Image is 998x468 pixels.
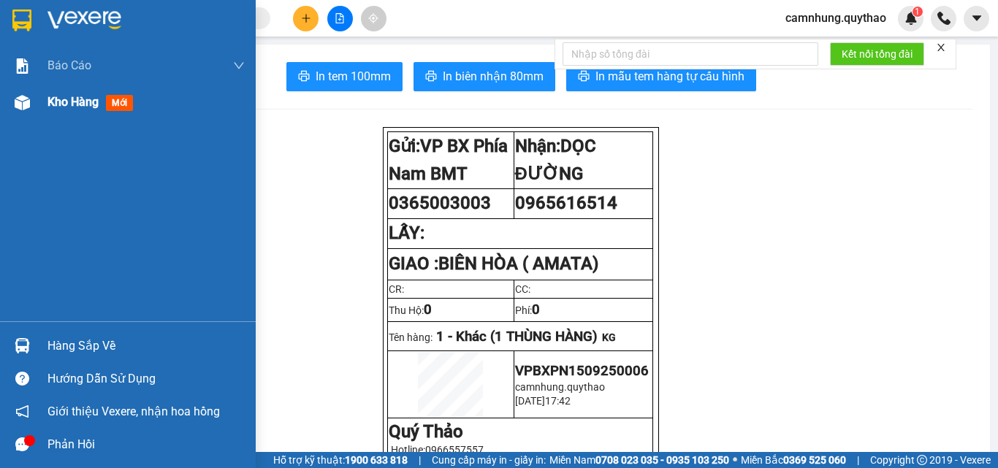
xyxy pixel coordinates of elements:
span: | [857,452,859,468]
span: Hotline: [391,444,484,456]
button: printerIn biên nhận 80mm [414,62,555,91]
span: aim [368,13,378,23]
button: aim [361,6,386,31]
span: message [15,437,29,451]
img: phone-icon [937,12,951,25]
span: 0365003003 [389,193,491,213]
span: camnhung.quythao [515,381,605,393]
span: Miền Bắc [741,452,846,468]
strong: Gửi: [389,136,508,184]
span: printer [425,70,437,84]
button: Kết nối tổng đài [830,42,924,66]
span: ⚪️ [733,457,737,463]
span: 0965616514 [515,193,617,213]
span: plus [301,13,311,23]
span: close [936,42,946,53]
span: file-add [335,13,345,23]
span: 1 [915,7,920,17]
span: BIÊN HÒA ( AMATA) [125,68,206,145]
strong: 0708 023 035 - 0935 103 250 [595,454,729,466]
div: VP BX Phía Nam BMT [12,12,115,47]
img: logo-vxr [12,9,31,31]
img: warehouse-icon [15,338,30,353]
span: Hỗ trợ kỹ thuật: [273,452,408,468]
div: Hàng sắp về [47,335,245,357]
img: icon-new-feature [904,12,918,25]
span: Kho hàng [47,95,99,109]
span: Nhận: [125,14,160,29]
sup: 1 [913,7,923,17]
span: 1 - Khác (1 THÙNG HÀNG) [436,329,598,345]
span: mới [106,95,133,111]
strong: Quý Thảo [389,421,463,442]
div: DỌC ĐƯỜNG [125,12,227,47]
span: copyright [917,455,927,465]
span: In mẫu tem hàng tự cấu hình [595,67,744,85]
button: caret-down [964,6,989,31]
strong: LẤY: [389,223,424,243]
strong: 1900 633 818 [345,454,408,466]
span: camnhung.quythao [774,9,898,27]
span: Gửi: [12,14,35,29]
strong: Nhận: [515,136,596,184]
div: Hướng dẫn sử dụng [47,368,245,390]
button: plus [293,6,319,31]
button: printerIn mẫu tem hàng tự cấu hình [566,62,756,91]
input: Nhập số tổng đài [563,42,818,66]
div: 0965616514 [125,47,227,68]
span: notification [15,404,29,418]
span: 0 [532,302,540,318]
span: 0 [424,302,432,318]
span: BIÊN HÒA ( AMATA) [438,253,598,274]
span: [DATE] [515,395,545,407]
span: Miền Nam [549,452,729,468]
button: file-add [327,6,353,31]
span: Kết nối tổng đài [842,46,913,62]
p: Tên hàng: [389,329,652,345]
span: 17:42 [545,395,571,407]
td: CR: [388,280,514,298]
span: KG [602,331,616,343]
td: Thu Hộ: [388,298,514,321]
img: warehouse-icon [15,95,30,110]
span: | [419,452,421,468]
span: Cung cấp máy in - giấy in: [432,452,546,468]
span: VPBXPN1509250006 [515,363,649,379]
span: Giới thiệu Vexere, nhận hoa hồng [47,402,220,421]
td: Phí: [514,298,653,321]
span: question-circle [15,372,29,385]
strong: 0369 525 060 [783,454,846,466]
span: DĐ: [125,76,146,91]
div: 0365003003 [12,47,115,68]
span: DỌC ĐƯỜNG [515,136,596,184]
span: 0966557557 [425,444,484,456]
span: Báo cáo [47,56,91,74]
span: In tem 100mm [316,67,391,85]
span: printer [578,70,590,84]
span: VP BX Phía Nam BMT [389,136,508,184]
div: Phản hồi [47,434,245,456]
td: CC: [514,280,653,298]
span: printer [298,70,310,84]
img: solution-icon [15,58,30,74]
strong: GIAO : [389,253,598,274]
span: caret-down [970,12,983,25]
button: printerIn tem 100mm [286,62,403,91]
span: down [233,60,245,72]
span: In biên nhận 80mm [443,67,544,85]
